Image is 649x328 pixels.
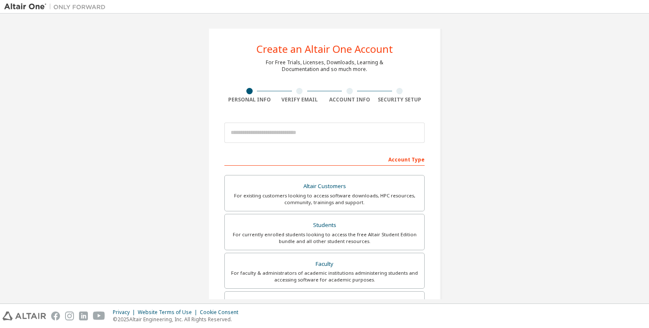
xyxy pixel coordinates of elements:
div: Personal Info [224,96,275,103]
div: Create an Altair One Account [256,44,393,54]
div: Everyone else [230,297,419,309]
img: facebook.svg [51,312,60,320]
div: For existing customers looking to access software downloads, HPC resources, community, trainings ... [230,192,419,206]
div: For faculty & administrators of academic institutions administering students and accessing softwa... [230,270,419,283]
div: Privacy [113,309,138,316]
div: Faculty [230,258,419,270]
img: altair_logo.svg [3,312,46,320]
img: youtube.svg [93,312,105,320]
div: For currently enrolled students looking to access the free Altair Student Edition bundle and all ... [230,231,419,245]
div: Altair Customers [230,180,419,192]
div: Account Type [224,152,425,166]
div: Security Setup [375,96,425,103]
p: © 2025 Altair Engineering, Inc. All Rights Reserved. [113,316,243,323]
div: Website Terms of Use [138,309,200,316]
img: instagram.svg [65,312,74,320]
img: Altair One [4,3,110,11]
div: Verify Email [275,96,325,103]
img: linkedin.svg [79,312,88,320]
div: Students [230,219,419,231]
div: For Free Trials, Licenses, Downloads, Learning & Documentation and so much more. [266,59,383,73]
div: Account Info [324,96,375,103]
div: Cookie Consent [200,309,243,316]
